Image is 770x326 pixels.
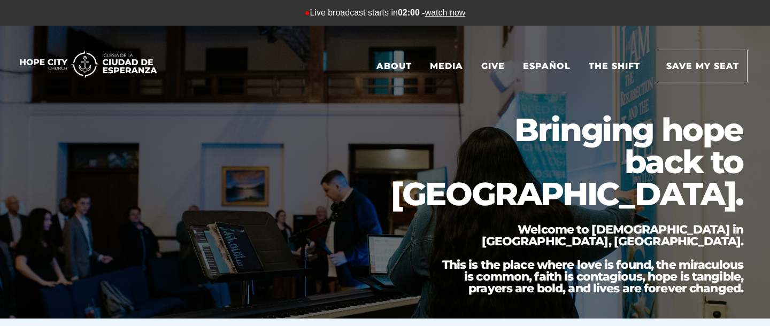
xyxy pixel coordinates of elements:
span: ● [305,8,310,17]
img: 11035415_1725x350_500.png [11,49,166,80]
a: watch now [425,8,466,17]
a: Media [422,50,471,82]
h1: Bringing hope back to [GEOGRAPHIC_DATA]. [380,114,743,210]
a: Save my seat [658,50,748,82]
span: 02: [398,8,410,17]
a: The Shift [581,50,648,82]
span: 00 - [410,8,465,17]
h3: Welcome to [DEMOGRAPHIC_DATA] in [GEOGRAPHIC_DATA], [GEOGRAPHIC_DATA]. This is the place where lo... [433,224,743,294]
a: Give [473,50,513,82]
a: About [368,50,420,82]
a: Español [515,50,579,82]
